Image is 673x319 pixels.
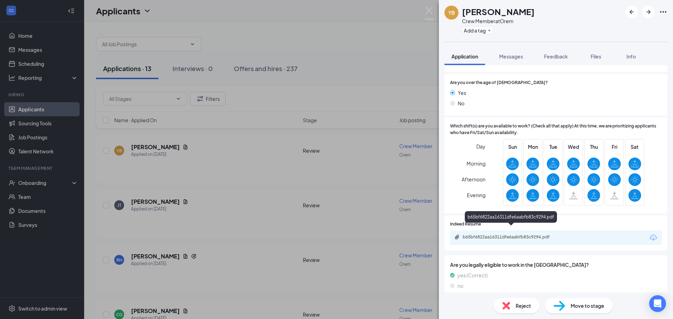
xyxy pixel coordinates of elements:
span: Wed [567,143,580,151]
span: Sat [628,143,641,151]
button: ArrowLeftNew [625,6,638,18]
span: Feedback [544,53,568,60]
svg: Paperclip [454,234,460,240]
span: no [457,282,463,290]
button: PlusAdd a tag [462,27,493,34]
div: Open Intercom Messenger [649,295,666,312]
h1: [PERSON_NAME] [462,6,535,18]
span: Reject [516,302,531,310]
span: Day [476,143,485,150]
span: Fri [608,143,621,151]
svg: Download [649,234,658,242]
span: Tue [547,143,559,151]
a: Paperclipb65bf6822aa16311dfe6aabfb83c9294.pdf [454,234,568,241]
span: Which shift(s) are you available to work? (Check all that apply) At this time, we are prioritizin... [450,123,662,136]
span: Sun [506,143,519,151]
span: Files [591,53,601,60]
span: Yes [458,89,466,97]
span: Are you legally eligible to work in the [GEOGRAPHIC_DATA]? [450,261,662,269]
span: Thu [587,143,600,151]
span: yes (Correct) [457,271,488,279]
span: Evening [467,189,485,201]
span: Info [626,53,636,60]
span: Messages [499,53,523,60]
span: Afternoon [462,173,485,186]
svg: ArrowRight [644,8,653,16]
span: No [458,99,464,107]
button: ArrowRight [642,6,655,18]
span: Move to stage [571,302,604,310]
div: b65bf6822aa16311dfe6aabfb83c9294.pdf [463,234,561,240]
span: Application [451,53,478,60]
span: Morning [467,157,485,170]
span: Indeed Resume [450,221,481,228]
div: YB [448,9,455,16]
svg: Plus [487,28,491,33]
svg: ArrowLeftNew [627,8,636,16]
span: Mon [526,143,539,151]
span: Are you over the age of [DEMOGRAPHIC_DATA]? [450,79,548,86]
div: Crew Member at Orem [462,18,535,25]
div: b65bf6822aa16311dfe6aabfb83c9294.pdf [465,211,557,223]
svg: Ellipses [659,8,667,16]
